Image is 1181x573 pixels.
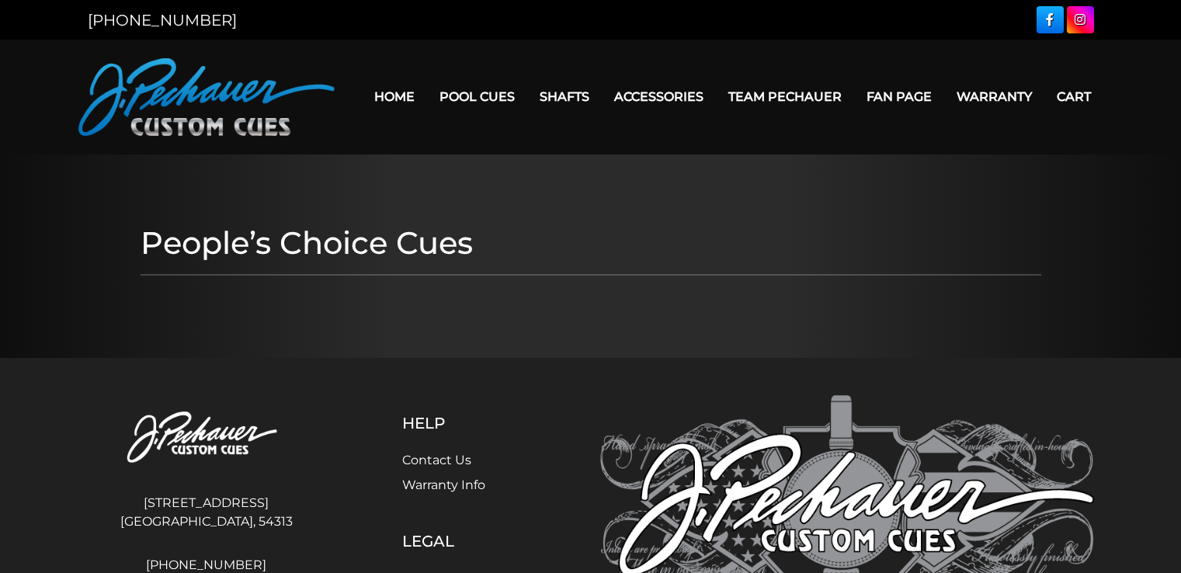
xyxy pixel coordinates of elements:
h5: Help [402,414,523,432]
a: Fan Page [854,77,944,116]
a: Accessories [602,77,716,116]
a: Pool Cues [427,77,527,116]
img: Pechauer Custom Cues [78,58,335,136]
h5: Legal [402,532,523,550]
h1: People’s Choice Cues [141,224,1041,262]
img: Pechauer Custom Cues [88,395,325,481]
a: Shafts [527,77,602,116]
a: Contact Us [402,453,471,467]
a: [PHONE_NUMBER] [88,11,237,30]
a: Team Pechauer [716,77,854,116]
a: Warranty Info [402,477,485,492]
a: Warranty [944,77,1044,116]
address: [STREET_ADDRESS] [GEOGRAPHIC_DATA], 54313 [88,488,325,537]
a: Cart [1044,77,1103,116]
a: Home [362,77,427,116]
